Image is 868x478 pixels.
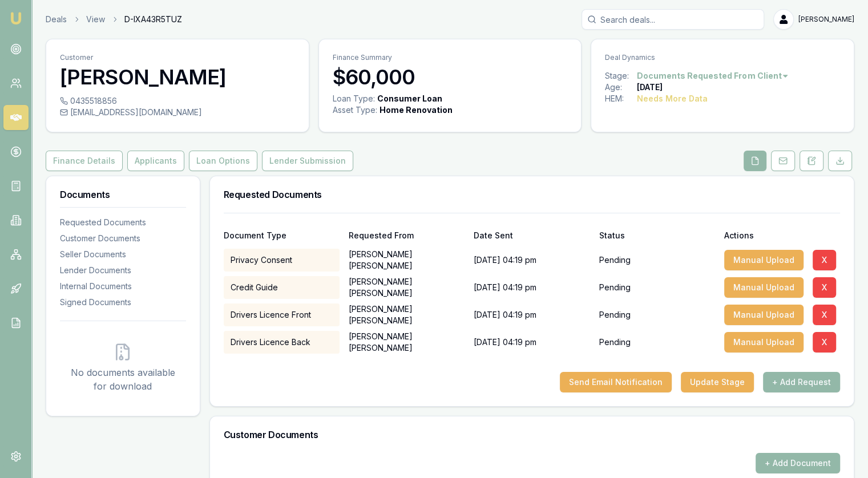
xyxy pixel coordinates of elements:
button: + Add Document [756,453,840,473]
div: Consumer Loan [377,93,442,104]
button: Loan Options [189,151,257,171]
p: Pending [599,309,630,321]
div: 0435518856 [60,95,295,107]
button: Manual Upload [724,305,804,325]
button: Update Stage [681,372,754,392]
div: Stage: [605,70,637,82]
span: D-IXA43R5TUZ [124,14,182,25]
button: Documents Requested From Client [637,70,789,82]
div: Privacy Consent [224,249,340,272]
div: Requested Documents [60,217,186,228]
button: Manual Upload [724,277,804,298]
input: Search deals [582,9,764,30]
p: Finance Summary [333,53,568,62]
div: Loan Type: [333,93,375,104]
div: Requested From [349,232,465,240]
div: Home Renovation [380,104,453,116]
h3: Customer Documents [224,430,840,439]
p: Pending [599,254,630,266]
button: X [813,277,836,298]
div: Date Sent [474,232,590,240]
button: X [813,305,836,325]
div: Lender Documents [60,265,186,276]
div: [DATE] [637,82,663,93]
h3: Documents [60,190,186,199]
div: Signed Documents [60,297,186,308]
div: Credit Guide [224,276,340,299]
p: [PERSON_NAME] [PERSON_NAME] [349,331,465,354]
div: Customer Documents [60,233,186,244]
div: [EMAIL_ADDRESS][DOMAIN_NAME] [60,107,295,118]
div: Status [599,232,714,240]
button: X [813,250,836,270]
div: Needs More Data [637,93,708,104]
div: [DATE] 04:19 pm [474,276,590,299]
p: [PERSON_NAME] [PERSON_NAME] [349,276,465,299]
h3: Requested Documents [224,190,840,199]
button: Lender Submission [262,151,353,171]
div: Drivers Licence Front [224,303,340,326]
p: Pending [599,337,630,348]
div: Internal Documents [60,281,186,292]
nav: breadcrumb [46,14,182,25]
div: [DATE] 04:19 pm [474,331,590,354]
div: HEM: [605,93,637,104]
a: Deals [46,14,67,25]
h3: [PERSON_NAME] [60,66,295,88]
div: Asset Type : [333,104,377,116]
a: Finance Details [46,151,125,171]
p: Deal Dynamics [605,53,840,62]
button: Applicants [127,151,184,171]
p: [PERSON_NAME] [PERSON_NAME] [349,303,465,326]
h3: $60,000 [333,66,568,88]
p: Pending [599,282,630,293]
a: Loan Options [187,151,260,171]
div: Seller Documents [60,249,186,260]
p: No documents available for download [69,366,177,393]
div: [DATE] 04:19 pm [474,249,590,272]
a: Lender Submission [260,151,356,171]
button: Send Email Notification [560,372,672,392]
div: Document Type [224,232,340,240]
div: Age: [605,82,637,93]
button: Finance Details [46,151,123,171]
button: + Add Request [763,372,840,392]
div: Drivers Licence Back [224,331,340,354]
button: Manual Upload [724,250,804,270]
a: View [86,14,105,25]
button: X [813,332,836,353]
div: [DATE] 04:19 pm [474,303,590,326]
span: [PERSON_NAME] [798,15,854,24]
button: Manual Upload [724,332,804,353]
div: Actions [724,232,840,240]
img: emu-icon-u.png [9,11,23,25]
p: [PERSON_NAME] [PERSON_NAME] [349,249,465,272]
a: Applicants [125,151,187,171]
p: Customer [60,53,295,62]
